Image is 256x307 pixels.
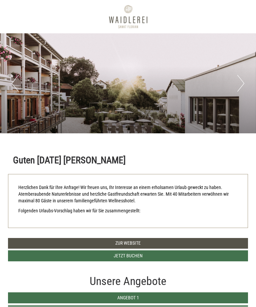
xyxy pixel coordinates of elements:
[8,250,248,261] a: Jetzt buchen
[13,155,126,166] h1: Guten [DATE] [PERSON_NAME]
[12,75,19,92] button: Previous
[8,273,248,289] div: Unsere Angebote
[117,295,139,300] span: Angebot 1
[8,238,248,249] a: Zur Website
[18,184,238,204] p: Herzlichen Dank für Ihre Anfrage! Wir freuen uns, Ihr Interesse an einem erholsamen Urlaub geweck...
[18,208,238,214] p: Folgenden Urlaubs-Vorschlag haben wir für Sie zusammengestellt:
[237,75,244,92] button: Next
